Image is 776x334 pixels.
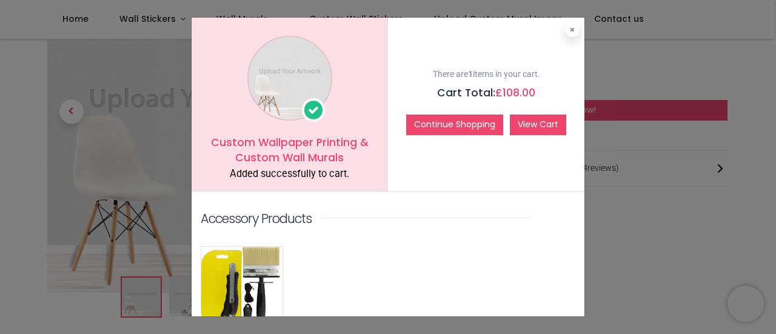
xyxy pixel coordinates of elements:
[247,36,332,121] img: image_1024
[495,85,535,100] span: £
[397,85,575,101] h5: Cart Total:
[406,115,503,135] button: Continue Shopping
[201,167,378,181] div: Added successfully to cart.
[201,135,378,165] h5: Custom Wallpaper Printing & Custom Wall Murals
[201,210,312,227] p: Accessory Products
[201,247,283,329] img: image_512
[503,85,535,100] span: 108.00
[510,115,566,135] a: View Cart
[397,68,575,81] p: There are items in your cart.
[468,69,473,79] b: 1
